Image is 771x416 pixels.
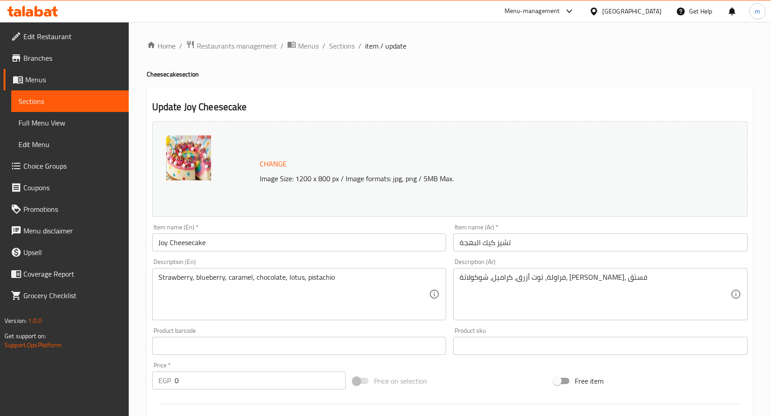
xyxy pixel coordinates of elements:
[4,198,129,220] a: Promotions
[602,6,662,16] div: [GEOGRAPHIC_DATA]
[11,90,129,112] a: Sections
[4,220,129,242] a: Menu disclaimer
[365,40,406,51] span: item / update
[4,26,129,47] a: Edit Restaurant
[4,177,129,198] a: Coupons
[18,139,122,150] span: Edit Menu
[186,40,277,52] a: Restaurants management
[23,182,122,193] span: Coupons
[11,134,129,155] a: Edit Menu
[5,330,46,342] span: Get support on:
[4,69,129,90] a: Menus
[4,242,129,263] a: Upsell
[28,315,42,327] span: 1.0.0
[197,40,277,51] span: Restaurants management
[147,40,753,52] nav: breadcrumb
[358,40,361,51] li: /
[152,233,446,251] input: Enter name En
[374,376,427,386] span: Price on selection
[147,40,176,51] a: Home
[23,290,122,301] span: Grocery Checklist
[755,6,760,16] span: m
[4,263,129,285] a: Coverage Report
[152,337,446,355] input: Please enter product barcode
[4,155,129,177] a: Choice Groups
[505,6,560,17] div: Menu-management
[18,96,122,107] span: Sections
[166,135,211,180] img: joy_cheese_cake638920781072661051.jpg
[152,100,748,114] h2: Update Joy Cheesecake
[5,339,62,351] a: Support.OpsPlatform
[256,173,682,184] p: Image Size: 1200 x 800 px / Image formats: jpg, png / 5MB Max.
[158,273,429,316] textarea: Strawberry, blueberry, caramel, chocolate, lotus, pistachio
[575,376,604,386] span: Free item
[453,337,748,355] input: Please enter product sku
[18,117,122,128] span: Full Menu View
[23,204,122,215] span: Promotions
[4,285,129,306] a: Grocery Checklist
[23,53,122,63] span: Branches
[4,47,129,69] a: Branches
[298,40,319,51] span: Menus
[5,315,27,327] span: Version:
[25,74,122,85] span: Menus
[287,40,319,52] a: Menus
[175,371,346,389] input: Please enter price
[23,268,122,279] span: Coverage Report
[179,40,182,51] li: /
[280,40,284,51] li: /
[23,225,122,236] span: Menu disclaimer
[322,40,325,51] li: /
[329,40,355,51] a: Sections
[147,70,753,79] h4: Cheesecake section
[23,161,122,171] span: Choice Groups
[11,112,129,134] a: Full Menu View
[158,375,171,386] p: EGP
[260,157,287,170] span: Change
[460,273,730,316] textarea: فراولة، توت أزرق، كراميل، شوكولاتة، [PERSON_NAME]، فستق
[23,31,122,42] span: Edit Restaurant
[256,155,290,173] button: Change
[453,233,748,251] input: Enter name Ar
[23,247,122,258] span: Upsell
